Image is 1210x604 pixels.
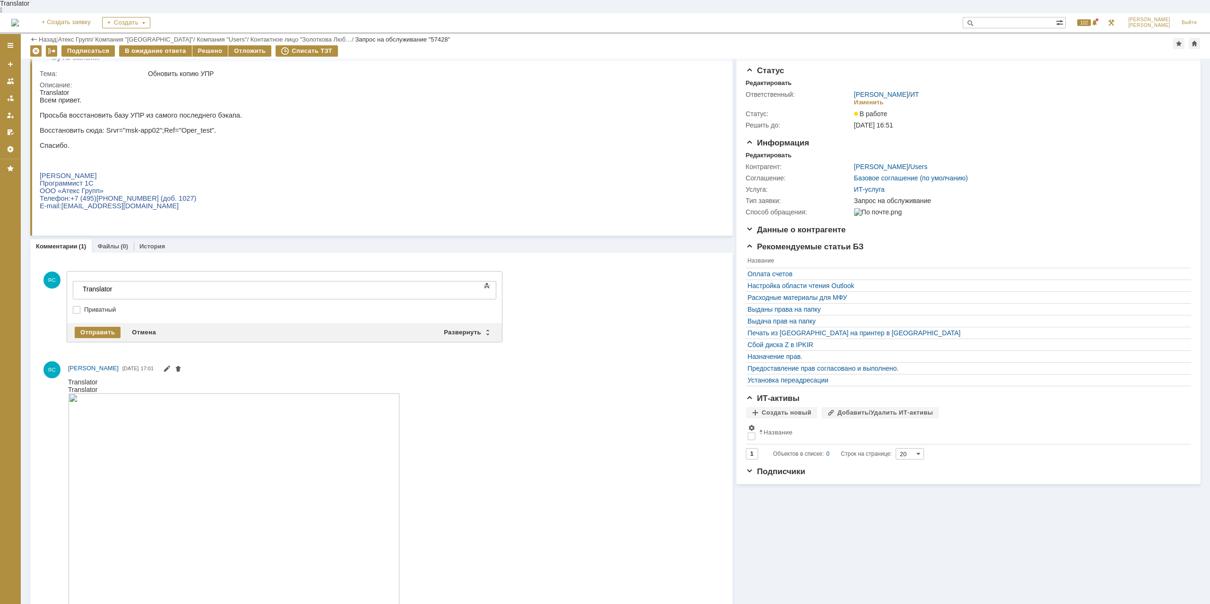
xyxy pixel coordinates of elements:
div: Обновить копию УПР [148,70,716,77]
span: Показать панель инструментов [481,280,493,291]
div: / [58,36,95,43]
a: Комментарии [36,243,78,250]
div: Название [764,429,793,436]
span: 17:01 [141,366,154,371]
a: Мои заявки [3,108,18,123]
span: +7 (495) [31,106,157,113]
span: Рекомендуемые статьи БЗ [746,242,864,251]
span: Редактировать [163,366,171,374]
div: Решить до: [746,121,852,129]
a: Назначение прав. [748,353,1184,360]
a: [PERSON_NAME][PERSON_NAME] [1123,13,1176,32]
span: : Srvr="msk-app02";Ref="Oper_test". [63,38,177,45]
div: Изменить [854,99,884,106]
div: | [56,35,58,43]
span: Статус [746,66,784,75]
span: Объектов в списке: [773,451,824,457]
a: Сбой диска Z в IPKIR [748,341,1184,349]
div: / [854,163,928,170]
a: ИТ [910,91,919,98]
a: Выданы права на папку [748,306,1184,313]
div: Услуга: [746,186,852,193]
div: 0 [826,448,830,459]
span: [PHONE_NUMBER] (доб. 1027) [57,106,157,113]
a: Выдача прав на папку [748,317,1184,325]
a: Назад [39,36,56,43]
div: Редактировать [746,79,792,87]
div: Описание: [40,81,718,89]
div: Запрос на обслуживание [854,197,1185,204]
div: Способ обращения: [746,208,852,216]
div: (0) [121,243,128,250]
span: ИТ-активы [746,394,800,403]
div: Ответственный: [746,91,852,98]
a: История [139,243,165,250]
span: [EMAIL_ADDRESS][DOMAIN_NAME] [22,113,139,121]
span: - [5,113,7,121]
div: Запрос на обслуживание "57428" [355,36,450,43]
a: Настройка области чтения Outlook [748,282,1184,289]
span: Расширенный поиск [1056,17,1065,26]
span: [PERSON_NAME] [1128,23,1170,28]
a: [PERSON_NAME] [854,91,908,98]
a: Компания "Users" [197,36,247,43]
span: Подписчики [746,467,805,476]
div: Добавить в избранное [1173,38,1184,49]
a: [PERSON_NAME] [68,364,119,373]
div: Расходные материалы для МФУ [748,294,1184,301]
a: Перейти на домашнюю страницу [11,19,19,26]
div: Тема: [40,70,146,77]
img: По почте.png [854,208,902,216]
div: Установка переадресации [748,376,1184,384]
div: / [197,36,251,43]
div: / [854,91,919,98]
a: Атекс Групп [58,36,92,43]
a: Выйти [1176,13,1202,32]
div: Контрагент: [746,163,852,170]
a: Заявки на командах [3,74,18,89]
span: [DATE] [122,366,139,371]
span: В работе [854,110,887,118]
a: Файлы [97,243,119,250]
span: Данные о контрагенте [746,225,846,234]
div: Статус: [746,110,852,118]
a: Перейти в интерфейс администратора [1106,17,1117,28]
a: Контактное лицо "Золоткова Люб… [251,36,352,43]
span: [DATE] 16:51 [854,121,893,129]
div: Оплата счетов [748,270,1184,278]
div: Удалить [30,45,42,57]
a: [PERSON_NAME] [854,163,908,170]
div: Translator [4,4,138,11]
a: + Создать заявку [36,13,96,32]
a: Предоставление прав согласовано и выполнено. [748,365,1184,372]
a: Заявки в моей ответственности [3,91,18,106]
span: mail [7,113,20,121]
div: / [251,36,355,43]
div: / [95,36,197,43]
a: Компания "[GEOGRAPHIC_DATA]" [95,36,193,43]
span: ЯС [43,272,60,289]
img: logo [11,19,19,26]
a: Базовое соглашение (по умолчанию) [854,174,968,182]
a: Создать заявку [3,57,18,72]
div: Тип заявки: [746,197,852,204]
span: Настройки [748,424,755,432]
span: [PERSON_NAME] [68,365,119,372]
div: Открыть панель уведомлений [1072,13,1100,32]
div: Соглашение: [746,174,852,182]
a: ИТ-услуга [854,186,885,193]
a: Печать из [GEOGRAPHIC_DATA] на принтер в [GEOGRAPHIC_DATA] [748,329,1184,337]
label: Приватный [84,306,494,314]
span: [PERSON_NAME] [1128,17,1170,23]
div: Работа с массовостью [46,45,57,57]
i: Строк на странице: [773,448,892,459]
span: Информация [746,138,809,147]
th: Название [757,422,1186,444]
